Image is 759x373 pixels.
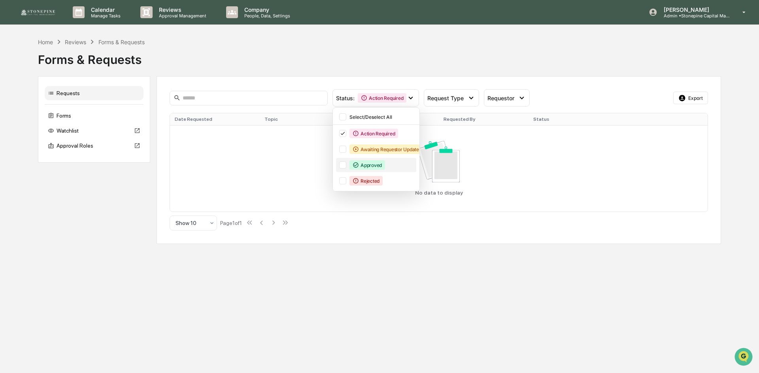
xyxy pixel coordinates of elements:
span: [PERSON_NAME] [25,107,64,114]
div: 🖐️ [8,162,14,169]
div: Watchlist [45,124,143,138]
button: Export [673,92,708,104]
span: [PERSON_NAME] [25,129,64,135]
p: Calendar [85,6,125,13]
span: Request Type [427,95,464,101]
div: Page 1 of 1 [220,220,242,226]
span: Preclearance [16,161,51,169]
div: Action Required [358,93,406,103]
div: Approval Roles [45,139,143,153]
span: • [66,107,68,114]
p: How can we help? [8,17,144,29]
div: Forms [45,109,143,123]
img: 1746055101610-c473b297-6a78-478c-a979-82029cc54cd1 [8,60,22,75]
div: Home [38,39,53,45]
span: Pylon [79,196,96,202]
a: Powered byPylon [56,195,96,202]
img: Jack Rasmussen [8,121,21,134]
span: [DATE] [70,107,86,114]
div: Rejected [349,176,383,186]
th: Date Requested [170,113,260,125]
th: Topic [260,113,349,125]
div: Requests [45,86,143,100]
p: People, Data, Settings [238,13,294,19]
span: [DATE] [70,129,86,135]
p: No data to display [415,189,463,196]
p: Reviews [153,6,210,13]
div: Select/Deselect All [349,114,415,120]
button: See all [123,86,144,96]
img: No data available [418,141,460,182]
p: Approval Management [153,13,210,19]
a: 🖐️Preclearance [5,158,54,172]
div: 🔎 [8,177,14,184]
p: [PERSON_NAME] [657,6,731,13]
div: Approved [349,160,385,170]
p: Company [238,6,294,13]
img: Mark Michael Astarita [8,100,21,112]
div: Past conversations [8,88,53,94]
img: 1746055101610-c473b297-6a78-478c-a979-82029cc54cd1 [16,108,22,114]
div: 🗄️ [57,162,64,169]
p: Admin • Stonepine Capital Management [657,13,731,19]
div: Forms & Requests [38,46,721,67]
img: 1746055101610-c473b297-6a78-478c-a979-82029cc54cd1 [16,129,22,135]
div: We're available if you need us! [36,68,109,75]
div: Start new chat [36,60,130,68]
iframe: Open customer support [734,347,755,368]
span: Requestor [487,95,514,101]
p: Manage Tasks [85,13,125,19]
div: Action Required [349,129,398,138]
span: Attestations [65,161,98,169]
span: Data Lookup [16,176,50,184]
img: 1751574470498-79e402a7-3db9-40a0-906f-966fe37d0ed6 [17,60,31,75]
img: logo [19,8,57,16]
a: 🗄️Attestations [54,158,101,172]
span: Status : [336,95,355,101]
a: 🔎Data Lookup [5,173,53,187]
button: Start new chat [134,63,144,72]
div: Forms & Requests [98,39,145,45]
th: Requested By [439,113,529,125]
div: Reviews [65,39,86,45]
th: Status [529,113,618,125]
span: • [66,129,68,135]
div: Awaiting Requestor Updates [349,144,425,154]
